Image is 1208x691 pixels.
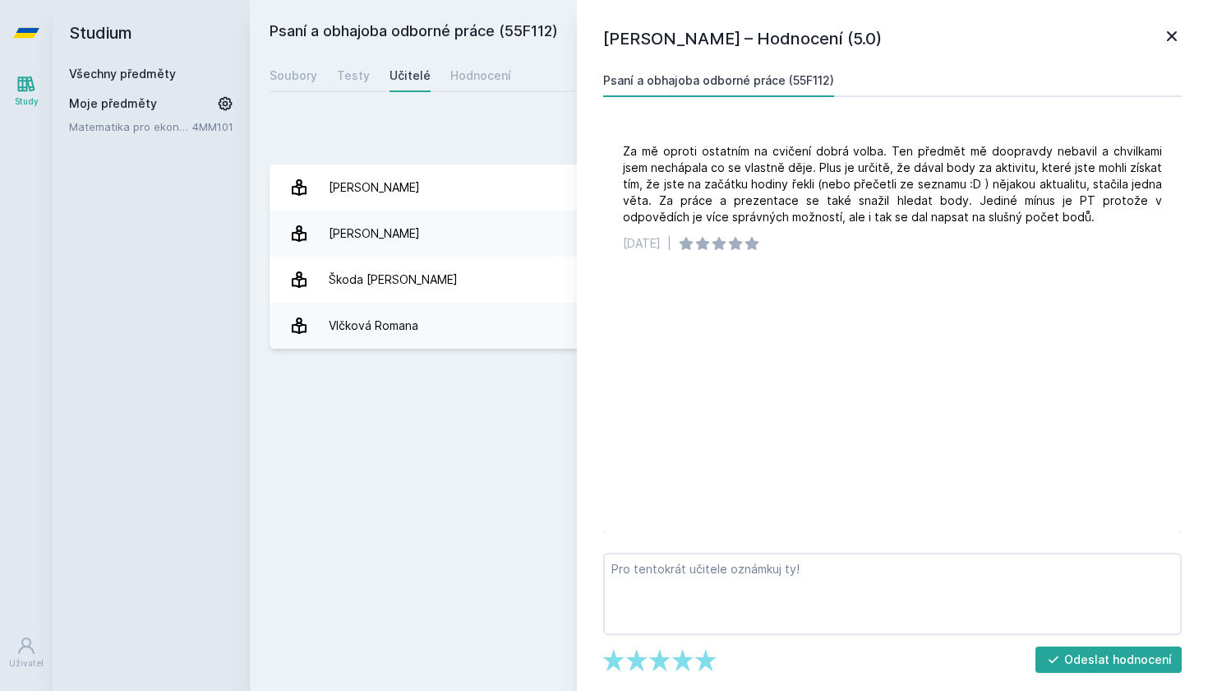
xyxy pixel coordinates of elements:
div: Testy [337,67,370,84]
a: Matematika pro ekonomy [69,118,192,135]
a: Vlčková Romana 2 hodnocení 2.5 [270,303,1188,349]
a: Soubory [270,59,317,92]
div: Uživatel [9,657,44,670]
a: Testy [337,59,370,92]
div: [PERSON_NAME] [329,217,420,250]
a: [PERSON_NAME] 2 hodnocení 5.0 [270,165,1188,211]
div: [PERSON_NAME] [329,171,420,204]
a: [PERSON_NAME] 1 hodnocení 1.0 [270,211,1188,257]
div: Za mě oproti ostatním na cvičení dobrá volba. Ten předmět mě doopravdy nebavil a chvilkami jsem n... [623,143,1162,225]
div: Soubory [270,67,317,84]
div: Vlčková Romana [329,309,418,342]
div: | [667,235,671,252]
a: Škoda [PERSON_NAME] 1 hodnocení 5.0 [270,257,1188,303]
span: Moje předměty [69,95,157,112]
div: Hodnocení [450,67,511,84]
div: Učitelé [390,67,431,84]
h2: Psaní a obhajoba odborné práce (55F112) [270,20,1004,46]
a: Hodnocení [450,59,511,92]
a: Učitelé [390,59,431,92]
div: Škoda [PERSON_NAME] [329,263,458,296]
div: [DATE] [623,235,661,252]
a: Study [3,66,49,116]
a: Všechny předměty [69,67,176,81]
a: 4MM101 [192,120,233,133]
a: Uživatel [3,628,49,678]
div: Study [15,95,39,108]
